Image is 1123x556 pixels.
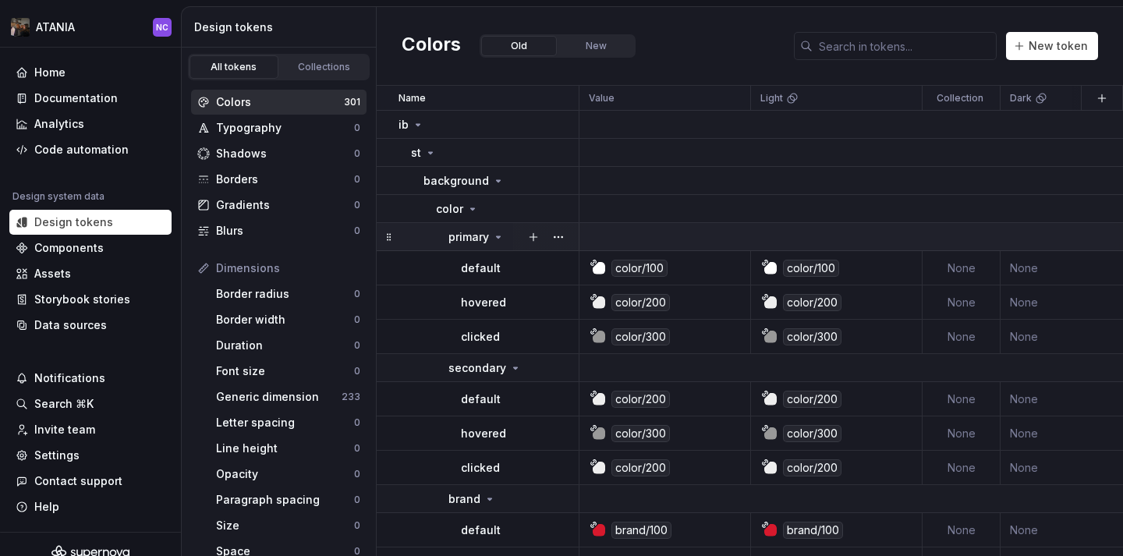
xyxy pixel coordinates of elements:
div: Paragraph spacing [216,492,354,508]
div: 0 [354,122,360,134]
a: Letter spacing0 [210,410,367,435]
td: None [923,513,1001,547]
a: Colors301 [191,90,367,115]
p: default [461,391,501,407]
div: Data sources [34,317,107,333]
p: Dark [1010,92,1032,104]
p: Light [760,92,783,104]
div: Collections [285,61,363,73]
div: Documentation [34,90,118,106]
p: hovered [461,295,506,310]
div: Border radius [216,286,354,302]
a: Data sources [9,313,172,338]
div: Assets [34,266,71,282]
div: Storybook stories [34,292,130,307]
div: Gradients [216,197,354,213]
div: Invite team [34,422,95,437]
div: 301 [344,96,360,108]
button: Old [481,36,557,56]
div: Duration [216,338,354,353]
div: Search ⌘K [34,396,94,412]
a: Settings [9,443,172,468]
p: primary [448,229,489,245]
div: All tokens [195,61,273,73]
td: None [923,285,1001,320]
button: ATANIANC [3,10,178,44]
a: Border radius0 [210,282,367,306]
p: default [461,522,501,538]
button: Help [9,494,172,519]
div: 0 [354,519,360,532]
div: Letter spacing [216,415,354,430]
p: brand [448,491,480,507]
a: Gradients0 [191,193,367,218]
div: Typography [216,120,354,136]
div: ATANIA [36,19,75,35]
p: secondary [448,360,506,376]
p: ib [399,117,409,133]
div: Design system data [12,190,105,203]
div: Settings [34,448,80,463]
p: default [461,260,501,276]
div: Notifications [34,370,105,386]
a: Code automation [9,137,172,162]
div: color/200 [611,459,670,476]
button: New [558,36,634,56]
a: Borders0 [191,167,367,192]
div: color/200 [783,391,841,408]
div: brand/100 [611,522,671,539]
div: color/300 [783,328,841,345]
div: Shadows [216,146,354,161]
div: Generic dimension [216,389,342,405]
a: Typography0 [191,115,367,140]
div: Opacity [216,466,354,482]
img: 6406f678-1b55-468d-98ac-69dd53595fce.png [11,18,30,37]
div: brand/100 [783,522,843,539]
div: Border width [216,312,354,328]
a: Assets [9,261,172,286]
p: clicked [461,460,500,476]
div: 0 [354,468,360,480]
p: Name [399,92,426,104]
p: Collection [937,92,983,104]
td: None [923,251,1001,285]
a: Design tokens [9,210,172,235]
a: Border width0 [210,307,367,332]
div: Borders [216,172,354,187]
div: Components [34,240,104,256]
a: Font size0 [210,359,367,384]
div: color/200 [783,294,841,311]
td: None [923,382,1001,416]
p: clicked [461,329,500,345]
div: color/300 [783,425,841,442]
a: Blurs0 [191,218,367,243]
div: Contact support [34,473,122,489]
div: color/300 [611,328,670,345]
div: Design tokens [34,214,113,230]
div: 233 [342,391,360,403]
div: color/200 [783,459,841,476]
a: Home [9,60,172,85]
a: Invite team [9,417,172,442]
input: Search in tokens... [813,32,997,60]
a: Documentation [9,86,172,111]
button: Notifications [9,366,172,391]
div: Help [34,499,59,515]
a: Size0 [210,513,367,538]
div: color/100 [783,260,839,277]
td: None [923,320,1001,354]
div: 0 [354,288,360,300]
div: 0 [354,416,360,429]
div: Font size [216,363,354,379]
a: Storybook stories [9,287,172,312]
button: Contact support [9,469,172,494]
div: 0 [354,199,360,211]
a: Paragraph spacing0 [210,487,367,512]
div: Line height [216,441,354,456]
div: Code automation [34,142,129,158]
div: color/100 [611,260,668,277]
td: None [923,451,1001,485]
p: background [423,173,489,189]
div: Home [34,65,66,80]
div: 0 [354,225,360,237]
